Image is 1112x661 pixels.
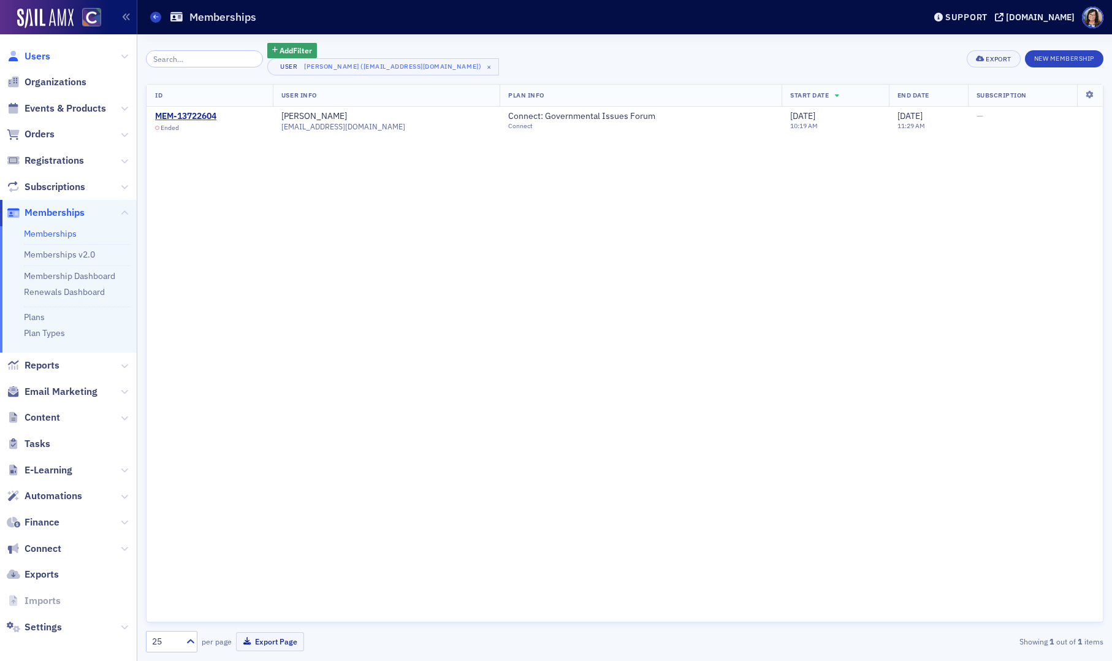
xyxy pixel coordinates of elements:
[267,58,500,75] button: User[PERSON_NAME] ([EMAIL_ADDRESS][DOMAIN_NAME])×
[24,270,115,281] a: Membership Dashboard
[7,75,86,89] a: Organizations
[1025,50,1103,67] button: New Membership
[24,286,105,297] a: Renewals Dashboard
[508,91,544,99] span: Plan Info
[25,411,60,424] span: Content
[155,111,216,122] a: MEM-13722604
[986,56,1011,63] div: Export
[281,91,317,99] span: User Info
[25,359,59,372] span: Reports
[146,50,263,67] input: Search…
[7,437,50,451] a: Tasks
[967,50,1020,67] button: Export
[1025,52,1103,63] a: New Membership
[25,489,82,503] span: Automations
[276,63,302,71] div: User
[7,489,82,503] a: Automations
[24,228,77,239] a: Memberships
[7,594,61,608] a: Imports
[25,102,106,115] span: Events & Products
[790,91,829,99] span: Start Date
[25,516,59,529] span: Finance
[977,91,1027,99] span: Subscription
[7,385,97,399] a: Email Marketing
[25,594,61,608] span: Imports
[7,206,85,220] a: Memberships
[25,154,84,167] span: Registrations
[74,8,101,29] a: View Homepage
[7,542,61,556] a: Connect
[995,13,1079,21] button: [DOMAIN_NAME]
[25,206,85,220] span: Memberships
[790,110,815,121] span: [DATE]
[7,180,85,194] a: Subscriptions
[897,121,925,130] time: 11:29 AM
[17,9,74,28] img: SailAMX
[24,311,45,323] a: Plans
[25,621,62,634] span: Settings
[82,8,101,27] img: SailAMX
[7,154,84,167] a: Registrations
[155,91,162,99] span: ID
[281,122,405,131] span: [EMAIL_ADDRESS][DOMAIN_NAME]
[24,249,95,260] a: Memberships v2.0
[484,61,495,72] span: ×
[790,121,818,130] time: 10:19 AM
[25,50,50,63] span: Users
[7,516,59,529] a: Finance
[1048,636,1056,647] strong: 1
[280,45,312,56] span: Add Filter
[7,568,59,581] a: Exports
[281,111,347,122] a: [PERSON_NAME]
[7,464,72,477] a: E-Learning
[152,635,179,648] div: 25
[897,91,929,99] span: End Date
[7,359,59,372] a: Reports
[25,464,72,477] span: E-Learning
[202,636,232,647] label: per page
[7,102,106,115] a: Events & Products
[25,180,85,194] span: Subscriptions
[161,124,179,132] span: Ended
[508,111,666,122] a: Connect: Governmental Issues Forum
[25,128,55,141] span: Orders
[25,385,97,399] span: Email Marketing
[7,411,60,424] a: Content
[25,568,59,581] span: Exports
[7,128,55,141] a: Orders
[1082,7,1103,28] span: Profile
[793,636,1103,647] div: Showing out of items
[304,63,481,71] div: [PERSON_NAME] ([EMAIL_ADDRESS][DOMAIN_NAME])
[25,75,86,89] span: Organizations
[945,12,988,23] div: Support
[1076,636,1084,647] strong: 1
[897,110,923,121] span: [DATE]
[189,10,256,25] h1: Memberships
[25,542,61,556] span: Connect
[508,122,666,130] div: Connect
[267,43,318,58] button: AddFilter
[236,632,304,651] button: Export Page
[24,327,65,338] a: Plan Types
[1006,12,1075,23] div: [DOMAIN_NAME]
[7,621,62,634] a: Settings
[25,437,50,451] span: Tasks
[7,50,50,63] a: Users
[977,110,983,121] span: —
